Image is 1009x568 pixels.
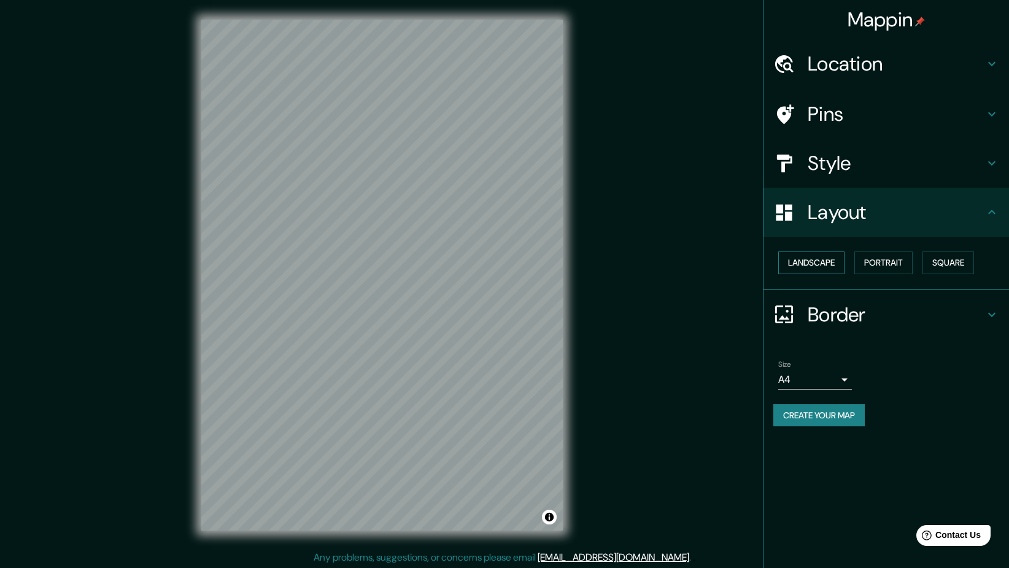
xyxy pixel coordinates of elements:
h4: Layout [808,200,984,225]
div: Border [764,290,1009,339]
div: Layout [764,188,1009,237]
div: Location [764,39,1009,88]
div: . [691,550,693,565]
button: Create your map [773,404,865,427]
div: . [693,550,695,565]
a: [EMAIL_ADDRESS][DOMAIN_NAME] [538,551,689,564]
h4: Location [808,52,984,76]
button: Landscape [778,251,845,274]
iframe: Help widget launcher [900,520,995,555]
p: Any problems, suggestions, or concerns please email . [314,550,691,565]
button: Portrait [854,251,913,274]
div: A4 [778,370,852,390]
button: Toggle attribution [542,510,557,524]
button: Square [922,251,974,274]
h4: Pins [808,102,984,126]
h4: Style [808,151,984,175]
canvas: Map [201,20,563,531]
div: Style [764,139,1009,188]
label: Size [778,359,791,369]
h4: Mappin [848,7,926,32]
div: Pins [764,90,1009,139]
h4: Border [808,302,984,327]
img: pin-icon.png [915,17,925,26]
